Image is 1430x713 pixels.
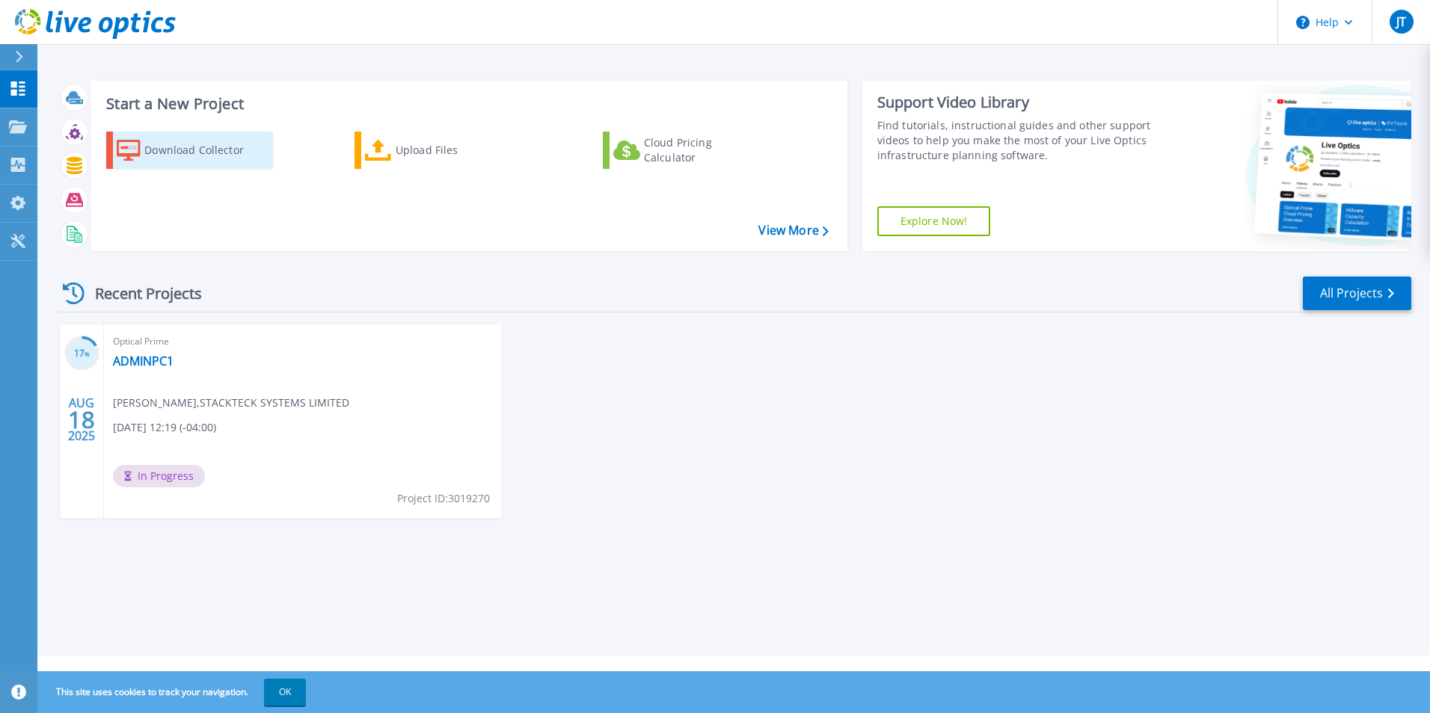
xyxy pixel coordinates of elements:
a: Cloud Pricing Calculator [603,132,770,169]
div: Download Collector [144,135,264,165]
h3: 17 [64,345,99,362]
a: View More [758,223,828,238]
h3: Start a New Project [106,96,828,112]
div: Recent Projects [58,275,222,312]
span: [PERSON_NAME] , STACKTECK SYSTEMS LIMITED [113,395,349,411]
span: This site uses cookies to track your navigation. [41,679,306,706]
span: [DATE] 12:19 (-04:00) [113,419,216,436]
span: JT [1396,16,1406,28]
span: 18 [68,413,95,426]
div: Support Video Library [877,93,1157,112]
span: % [85,350,90,358]
button: OK [264,679,306,706]
a: Explore Now! [877,206,991,236]
span: In Progress [113,465,205,487]
div: Cloud Pricing Calculator [644,135,764,165]
div: Upload Files [396,135,515,165]
a: Upload Files [355,132,521,169]
div: AUG 2025 [67,392,96,447]
a: ADMINPC1 [113,354,174,368]
a: All Projects [1303,277,1411,310]
div: Find tutorials, instructional guides and other support videos to help you make the most of your L... [877,118,1157,163]
span: Optical Prime [113,333,492,350]
span: Project ID: 3019270 [397,490,490,507]
a: Download Collector [106,132,273,169]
